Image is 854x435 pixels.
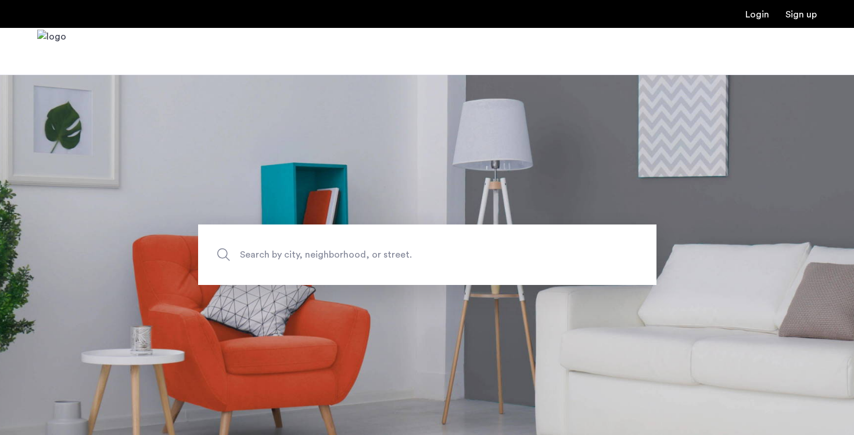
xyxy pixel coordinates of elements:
input: Apartment Search [198,224,656,285]
span: Search by city, neighborhood, or street. [240,247,561,263]
a: Registration [785,10,817,19]
a: Login [745,10,769,19]
img: logo [37,30,66,73]
a: Cazamio Logo [37,30,66,73]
